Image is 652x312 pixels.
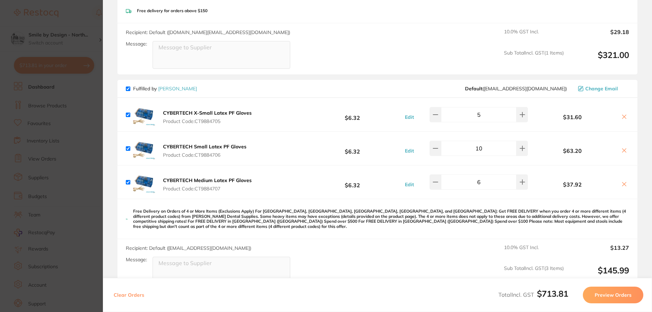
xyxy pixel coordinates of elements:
button: CYBERTECH X-Small Latex PF Gloves Product Code:CT9884705 [161,110,254,124]
p: Free Delivery on Orders of 4 or More Items (Exclusions Apply) For [GEOGRAPHIC_DATA], [GEOGRAPHIC_... [133,209,629,229]
span: save@adamdental.com.au [465,86,567,91]
label: Message: [126,257,147,263]
a: [PERSON_NAME] [158,85,197,92]
span: Sub Total Incl. GST ( 1 Items) [504,50,564,69]
span: Change Email [585,86,618,91]
button: CYBERTECH Small Latex PF Gloves Product Code:CT9884706 [161,143,248,158]
img: NDJibHI0dA [133,137,155,159]
b: $6.32 [302,176,403,189]
b: $63.20 [528,148,617,154]
b: $31.60 [528,114,617,120]
button: Edit [403,181,416,188]
label: Message: [126,41,147,47]
span: Sub Total Incl. GST ( 3 Items) [504,265,564,285]
b: CYBERTECH Small Latex PF Gloves [163,143,246,150]
b: $713.81 [537,288,568,299]
span: Product Code: CT9884706 [163,152,246,158]
b: CYBERTECH Medium Latex PF Gloves [163,177,252,183]
span: Product Code: CT9884707 [163,186,252,191]
img: OTd1enVtZw [133,104,155,126]
span: Recipient: Default ( [DOMAIN_NAME][EMAIL_ADDRESS][DOMAIN_NAME] ) [126,29,290,35]
p: Free delivery for orders above $150 [137,8,207,13]
span: Product Code: CT9884705 [163,118,252,124]
button: CYBERTECH Medium Latex PF Gloves Product Code:CT9884707 [161,177,254,192]
output: $145.99 [569,265,629,285]
b: CYBERTECH X-Small Latex PF Gloves [163,110,252,116]
span: Total Incl. GST [498,291,568,298]
img: YjJ0eDJkZA [133,171,155,193]
p: Fulfilled by [133,86,197,91]
b: $6.32 [302,142,403,155]
output: $321.00 [569,50,629,69]
b: Default [465,85,482,92]
button: Clear Orders [112,287,146,303]
span: 10.0 % GST Incl. [504,245,564,260]
b: $37.92 [528,181,617,188]
button: Edit [403,148,416,154]
button: Preview Orders [583,287,643,303]
button: Edit [403,114,416,120]
output: $29.18 [569,29,629,44]
b: $6.32 [302,108,403,121]
button: Change Email [576,85,629,92]
output: $13.27 [569,245,629,260]
span: 10.0 % GST Incl. [504,29,564,44]
span: Recipient: Default ( [EMAIL_ADDRESS][DOMAIN_NAME] ) [126,245,251,251]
